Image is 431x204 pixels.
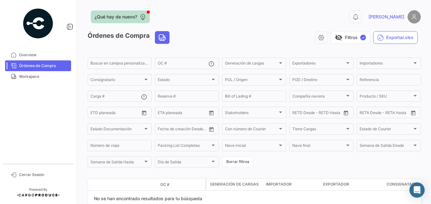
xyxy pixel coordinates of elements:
[292,78,345,83] span: POD / Destino
[408,108,418,118] button: Open calendar
[90,78,143,83] span: Consignatario
[174,128,197,132] input: Hasta
[210,181,259,187] span: Generación de cargas
[158,111,169,116] input: Desde
[263,179,321,190] datatable-header-cell: Importador
[225,111,278,116] span: Stakeholders
[158,128,169,132] input: Desde
[225,144,278,149] span: Nave inicial
[323,181,349,187] span: Exportador
[266,181,292,187] span: Importador
[22,8,54,39] img: powered-by.png
[341,108,351,118] button: Open calendar
[90,128,143,132] span: Estado Documentación
[225,78,278,83] span: POL / Origen
[90,111,102,116] input: Desde
[19,74,69,79] span: Workspace
[88,31,171,44] h3: Órdenes de Compra
[95,14,137,20] span: ¿Qué hay de nuevo?
[360,144,412,149] span: Semana de Salida Desde
[106,111,129,116] input: Hasta
[225,128,278,132] span: Con número de Courier
[373,31,418,44] button: Exportar.xlsx
[155,31,169,44] button: Land
[387,181,418,187] span: Consignatario
[101,182,116,187] datatable-header-cell: Modo de Transporte
[409,182,425,198] div: Abrir Intercom Messenger
[160,182,169,187] span: OC #
[158,144,210,149] span: Packing List Completas
[174,111,197,116] input: Hasta
[368,14,404,20] span: [PERSON_NAME]
[292,128,345,132] span: Tiene Cargas
[360,95,412,99] span: Producto / SKU
[206,179,263,190] datatable-header-cell: Generación de cargas
[331,31,370,44] button: visibility_offFiltros✓
[335,34,342,41] span: visibility_off
[308,111,331,116] input: Hasta
[360,128,412,132] span: Estado de Courier
[5,50,71,60] a: Overview
[19,172,69,178] span: Cerrar Sesión
[5,71,71,82] a: Workspace
[158,78,210,83] span: Estado
[292,62,345,66] span: Exportadores
[360,62,412,66] span: Importadores
[222,157,253,167] button: Borrar filtros
[207,108,216,118] button: Open calendar
[360,35,366,40] span: ✓
[225,62,278,66] span: Generación de cargas
[158,179,205,190] datatable-header-cell: OC #
[5,60,71,71] a: Órdenes de Compra
[91,10,150,23] button: ¿Qué hay de nuevo?
[19,63,69,69] span: Órdenes de Compra
[292,111,304,116] input: Desde
[90,161,143,165] span: Semana de Salida Hasta
[19,52,69,58] span: Overview
[158,161,210,165] span: Día de Salida
[360,111,371,116] input: Desde
[321,179,384,190] datatable-header-cell: Exportador
[292,144,345,149] span: Nave final
[207,125,216,134] button: Open calendar
[292,95,345,99] span: Compañía naviera
[375,111,399,116] input: Hasta
[408,10,421,24] img: placeholder-user.png
[116,182,158,187] datatable-header-cell: Estado Doc.
[139,108,149,118] button: Open calendar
